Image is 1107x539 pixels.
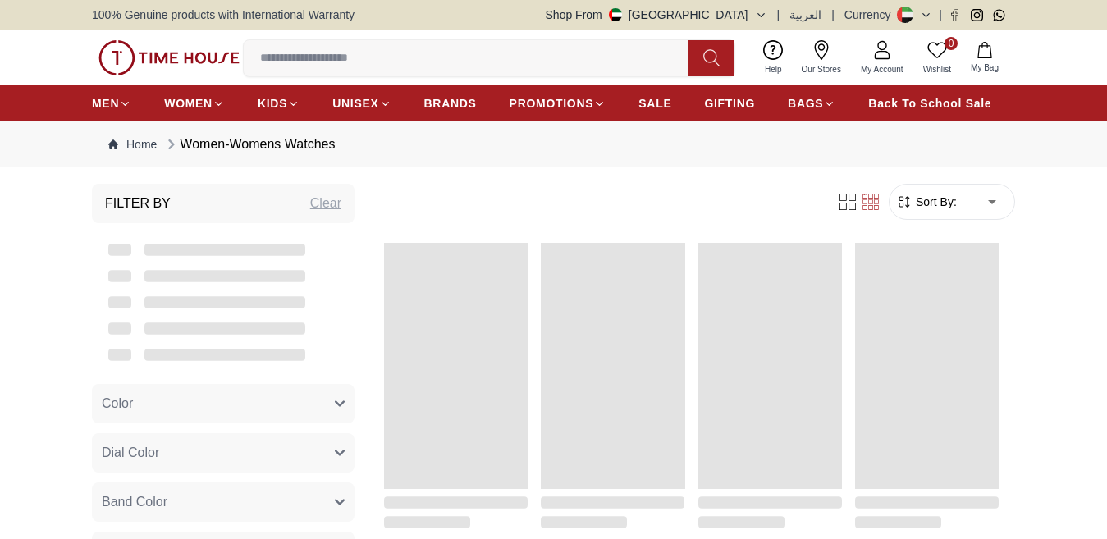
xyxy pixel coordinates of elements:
span: BAGS [788,95,823,112]
span: Color [102,394,133,413]
a: KIDS [258,89,300,118]
span: BRANDS [424,95,477,112]
button: Dial Color [92,433,355,473]
a: WOMEN [164,89,225,118]
a: Home [108,136,157,153]
a: SALE [638,89,671,118]
span: | [777,7,780,23]
span: SALE [638,95,671,112]
span: Band Color [102,492,167,512]
a: UNISEX [332,89,391,118]
div: Women-Womens Watches [163,135,335,154]
button: Band Color [92,482,355,522]
span: KIDS [258,95,287,112]
span: 0 [945,37,958,50]
span: My Account [854,63,910,75]
a: 0Wishlist [913,37,961,79]
span: Dial Color [102,443,159,463]
nav: Breadcrumb [92,121,1015,167]
a: Back To School Sale [868,89,991,118]
span: | [831,7,835,23]
img: ... [98,40,240,75]
div: Clear [310,194,341,213]
a: Help [755,37,792,79]
span: Sort By: [913,194,957,210]
span: 100% Genuine products with International Warranty [92,7,355,23]
button: Sort By: [896,194,957,210]
a: MEN [92,89,131,118]
h3: Filter By [105,194,171,213]
button: Color [92,384,355,423]
span: Our Stores [795,63,848,75]
span: UNISEX [332,95,378,112]
span: My Bag [964,62,1005,74]
span: | [939,7,942,23]
button: العربية [789,7,821,23]
a: Our Stores [792,37,851,79]
button: My Bag [961,39,1009,77]
a: Whatsapp [993,9,1005,21]
a: Instagram [971,9,983,21]
span: WOMEN [164,95,213,112]
a: Facebook [949,9,961,21]
span: PROMOTIONS [510,95,594,112]
span: GIFTING [704,95,755,112]
span: Wishlist [917,63,958,75]
span: Help [758,63,789,75]
span: Back To School Sale [868,95,991,112]
a: BAGS [788,89,835,118]
div: Currency [844,7,898,23]
button: Shop From[GEOGRAPHIC_DATA] [546,7,767,23]
a: BRANDS [424,89,477,118]
a: GIFTING [704,89,755,118]
img: United Arab Emirates [609,8,622,21]
a: PROMOTIONS [510,89,606,118]
span: MEN [92,95,119,112]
